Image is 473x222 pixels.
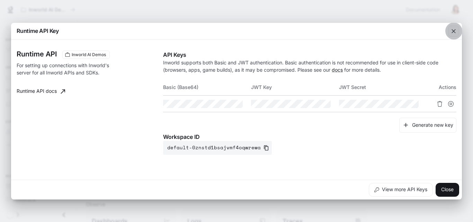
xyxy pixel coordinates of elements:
a: Runtime API docs [14,85,68,98]
span: Inworld AI Demos [69,52,109,58]
button: Close [436,183,459,197]
th: Actions [427,79,456,96]
p: Inworld supports both Basic and JWT authentication. Basic authentication is not recommended for u... [163,59,456,73]
p: For setting up connections with Inworld's server for all Inworld APIs and SDKs. [17,62,122,76]
th: JWT Key [251,79,339,96]
p: Workspace ID [163,133,456,141]
button: default-0znstd1bsajvmf4oqwrewa [163,141,272,155]
a: docs [332,67,343,73]
p: API Keys [163,51,456,59]
button: Generate new key [399,118,456,133]
button: Suspend API key [445,98,456,109]
th: Basic (Base64) [163,79,251,96]
button: View more API Keys [369,183,433,197]
p: Runtime API Key [17,27,59,35]
h3: Runtime API [17,51,57,57]
th: JWT Secret [339,79,427,96]
button: Delete API key [434,98,445,109]
div: These keys will apply to your current workspace only [62,51,110,59]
